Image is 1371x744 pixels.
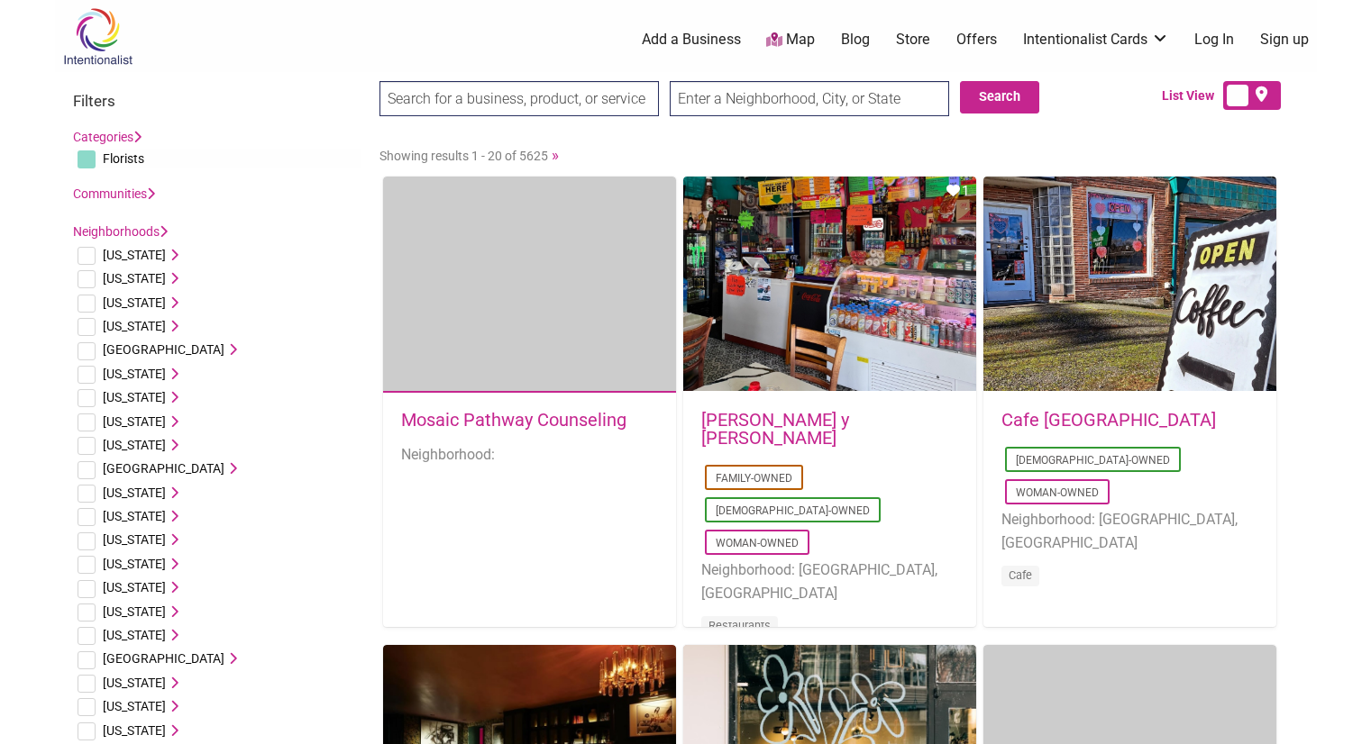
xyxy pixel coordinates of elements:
span: [US_STATE] [103,580,166,594]
a: Woman-Owned [1016,486,1099,499]
span: [US_STATE] [103,509,166,523]
span: [US_STATE] [103,414,166,429]
a: Sign up [1260,30,1309,50]
a: Cafe [GEOGRAPHIC_DATA] [1001,409,1216,431]
a: Cafe [1009,568,1032,582]
h3: Filters [73,92,361,110]
span: [GEOGRAPHIC_DATA] [103,461,224,476]
span: Showing results 1 - 20 of 5625 [379,149,548,163]
span: [US_STATE] [103,557,166,571]
span: [US_STATE] [103,271,166,286]
a: Neighborhoods [73,224,168,239]
span: [US_STATE] [103,628,166,642]
span: [US_STATE] [103,367,166,381]
button: Search [960,81,1039,113]
a: [DEMOGRAPHIC_DATA]-Owned [716,504,870,517]
span: Florists [103,151,144,166]
span: [US_STATE] [103,319,166,333]
a: Woman-Owned [716,537,799,549]
span: [US_STATE] [103,438,166,452]
a: Intentionalist Cards [1023,30,1169,50]
li: Neighborhood: [401,443,658,467]
a: Log In [1194,30,1234,50]
span: List View [1162,86,1223,105]
a: Offers [956,30,997,50]
span: [US_STATE] [103,676,166,690]
span: [US_STATE] [103,699,166,713]
a: Communities [73,186,155,201]
img: Intentionalist [55,7,141,66]
a: Categories [73,130,142,144]
a: [PERSON_NAME] y [PERSON_NAME] [701,409,849,449]
a: Add a Business [642,30,741,50]
span: [GEOGRAPHIC_DATA] [103,651,224,666]
span: [US_STATE] [103,485,166,500]
a: Store [896,30,930,50]
a: » [552,146,559,164]
a: Restaurants [708,619,771,632]
span: [US_STATE] [103,532,166,547]
li: Neighborhood: [GEOGRAPHIC_DATA], [GEOGRAPHIC_DATA] [1001,508,1258,554]
a: Mosaic Pathway Counseling [401,409,626,431]
a: Family-Owned [716,472,792,485]
li: Neighborhood: [GEOGRAPHIC_DATA], [GEOGRAPHIC_DATA] [701,558,958,604]
a: [DEMOGRAPHIC_DATA]-Owned [1016,454,1170,467]
span: [US_STATE] [103,248,166,262]
span: [US_STATE] [103,723,166,738]
input: Enter a Neighborhood, City, or State [670,81,949,116]
a: Blog [841,30,870,50]
span: [US_STATE] [103,295,166,310]
span: [GEOGRAPHIC_DATA] [103,342,224,357]
span: [US_STATE] [103,390,166,404]
input: Search for a business, product, or service [379,81,659,116]
a: Map [766,30,815,50]
span: [US_STATE] [103,604,166,619]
